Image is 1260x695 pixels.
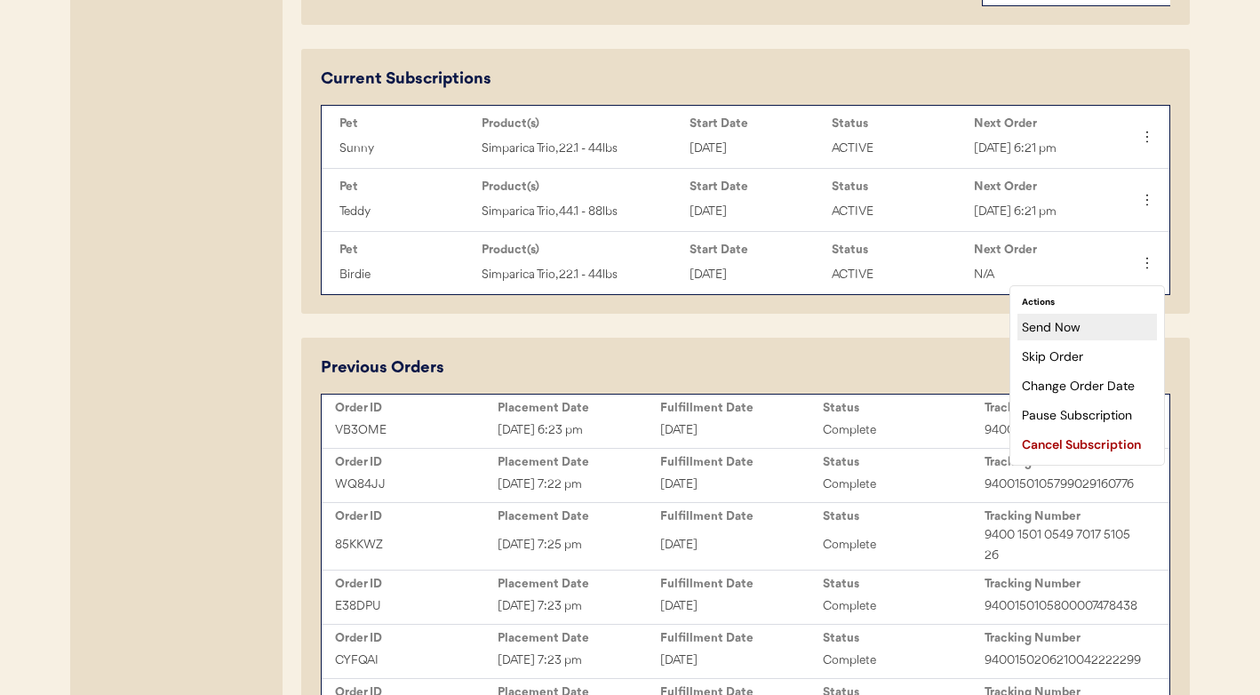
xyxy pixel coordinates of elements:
[335,475,498,495] div: WQ84JJ
[339,116,473,131] div: Pet
[1017,293,1157,311] div: Actions
[321,356,444,380] div: Previous Orders
[985,401,1147,415] div: Tracking Number
[985,596,1147,617] div: 9400150105800007478438
[985,525,1147,566] div: 9400 1501 0549 7017 5105 26
[985,631,1147,645] div: Tracking Number
[974,202,1107,222] div: [DATE] 6:21 pm
[974,265,1107,285] div: N/A
[690,265,823,285] div: [DATE]
[482,116,681,131] div: Product(s)
[832,180,965,194] div: Status
[974,180,1107,194] div: Next Order
[1017,314,1157,340] div: Send Now
[823,455,985,469] div: Status
[498,631,660,645] div: Placement Date
[823,577,985,591] div: Status
[690,202,823,222] div: [DATE]
[832,139,965,159] div: ACTIVE
[823,420,985,441] div: Complete
[690,180,823,194] div: Start Date
[498,475,660,495] div: [DATE] 7:22 pm
[660,631,823,645] div: Fulfillment Date
[823,509,985,523] div: Status
[498,509,660,523] div: Placement Date
[482,265,681,285] div: Simparica Trio, 22.1 - 44lbs
[690,139,823,159] div: [DATE]
[335,631,498,645] div: Order ID
[335,401,498,415] div: Order ID
[498,420,660,441] div: [DATE] 6:23 pm
[985,509,1147,523] div: Tracking Number
[498,596,660,617] div: [DATE] 7:23 pm
[498,535,660,555] div: [DATE] 7:25 pm
[832,243,965,257] div: Status
[498,455,660,469] div: Placement Date
[974,116,1107,131] div: Next Order
[498,651,660,671] div: [DATE] 7:23 pm
[690,243,823,257] div: Start Date
[335,420,498,441] div: VB3OME
[482,202,681,222] div: Simparica Trio, 44.1 - 88lbs
[660,651,823,671] div: [DATE]
[823,651,985,671] div: Complete
[985,455,1147,469] div: Tracking Number
[335,596,498,617] div: E38DPU
[660,577,823,591] div: Fulfillment Date
[660,455,823,469] div: Fulfillment Date
[985,577,1147,591] div: Tracking Number
[660,535,823,555] div: [DATE]
[482,139,681,159] div: Simparica Trio, 22.1 - 44lbs
[690,116,823,131] div: Start Date
[832,202,965,222] div: ACTIVE
[482,243,681,257] div: Product(s)
[1017,372,1157,399] div: Change Order Date
[339,265,473,285] div: Birdie
[335,577,498,591] div: Order ID
[660,475,823,495] div: [DATE]
[339,243,473,257] div: Pet
[823,535,985,555] div: Complete
[660,420,823,441] div: [DATE]
[498,577,660,591] div: Placement Date
[974,139,1107,159] div: [DATE] 6:21 pm
[498,401,660,415] div: Placement Date
[974,243,1107,257] div: Next Order
[339,139,473,159] div: Sunny
[1017,431,1157,458] div: Cancel Subscription
[321,68,491,92] div: Current Subscriptions
[985,475,1147,495] div: 9400150105799029160776
[823,596,985,617] div: Complete
[482,180,681,194] div: Product(s)
[660,401,823,415] div: Fulfillment Date
[823,401,985,415] div: Status
[335,455,498,469] div: Order ID
[335,509,498,523] div: Order ID
[985,651,1147,671] div: 9400150206210042222299
[335,651,498,671] div: CYFQAI
[832,116,965,131] div: Status
[339,180,473,194] div: Pet
[339,202,473,222] div: Teddy
[660,596,823,617] div: [DATE]
[985,420,1147,441] div: 9400150105496037999830
[823,631,985,645] div: Status
[1017,402,1157,428] div: Pause Subscription
[335,535,498,555] div: 85KKWZ
[1017,343,1157,370] div: Skip Order
[823,475,985,495] div: Complete
[832,265,965,285] div: ACTIVE
[660,509,823,523] div: Fulfillment Date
